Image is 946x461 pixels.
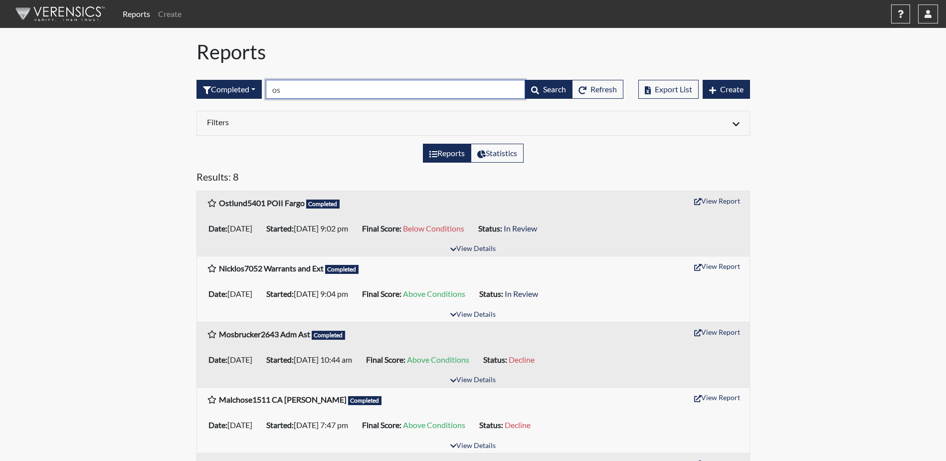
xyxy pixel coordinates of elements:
span: Completed [306,200,340,209]
div: Click to expand/collapse filters [199,117,747,129]
span: Below Conditions [403,224,464,233]
b: Nicklos7052 Warrants and Ext [219,263,324,273]
span: Search [543,84,566,94]
button: View Details [446,440,500,453]
span: Completed [325,265,359,274]
button: View Details [446,242,500,256]
h6: Filters [207,117,466,127]
b: Final Score: [366,355,405,364]
li: [DATE] [204,221,262,236]
span: Decline [509,355,535,364]
button: Export List [638,80,699,99]
span: Completed [312,331,346,340]
b: Final Score: [362,420,401,430]
h5: Results: 8 [196,171,750,187]
a: Reports [119,4,154,24]
b: Started: [266,289,294,298]
b: Status: [483,355,507,364]
label: View statistics about completed interviews [471,144,524,163]
button: View Report [690,390,745,405]
span: Above Conditions [403,289,465,298]
b: Date: [208,224,227,233]
span: Above Conditions [407,355,469,364]
span: Completed [348,396,382,405]
b: Mosbrucker2643 Adm Ast [219,329,310,339]
a: Create [154,4,186,24]
button: View Report [690,193,745,209]
b: Final Score: [362,224,401,233]
span: Above Conditions [403,420,465,430]
button: View Details [446,308,500,322]
span: Export List [655,84,692,94]
span: In Review [505,289,538,298]
b: Started: [266,224,294,233]
span: In Review [504,224,537,233]
li: [DATE] 10:44 am [262,352,362,368]
input: Search by Registration ID, Interview Number, or Investigation Name. [266,80,525,99]
span: Decline [505,420,531,430]
b: Status: [478,224,502,233]
b: Final Score: [362,289,401,298]
b: Started: [266,355,294,364]
b: Ostlund5401 POII Fargo [219,198,305,208]
b: Date: [208,355,227,364]
button: Completed [196,80,262,99]
button: View Report [690,324,745,340]
li: [DATE] [204,417,262,433]
span: Create [720,84,744,94]
h1: Reports [196,40,750,64]
div: Filter by interview status [196,80,262,99]
li: [DATE] 9:02 pm [262,221,358,236]
li: [DATE] [204,352,262,368]
li: [DATE] [204,286,262,302]
b: Date: [208,420,227,430]
button: Search [525,80,572,99]
li: [DATE] 7:47 pm [262,417,358,433]
button: View Report [690,258,745,274]
b: Status: [479,289,503,298]
li: [DATE] 9:04 pm [262,286,358,302]
label: View the list of reports [423,144,471,163]
button: Refresh [572,80,623,99]
span: Refresh [590,84,617,94]
button: View Details [446,374,500,387]
b: Malchose1511 CA [PERSON_NAME] [219,395,347,404]
b: Date: [208,289,227,298]
b: Status: [479,420,503,430]
button: Create [703,80,750,99]
b: Started: [266,420,294,430]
